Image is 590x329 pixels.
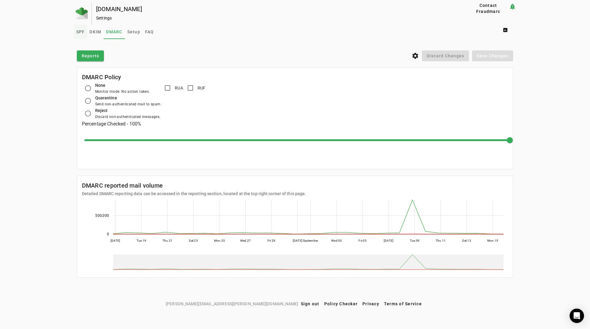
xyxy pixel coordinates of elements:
div: Quarantine [95,95,162,101]
text: [DATE] [110,239,120,242]
span: DKIM [89,30,101,34]
text: Wed 27 [240,239,251,242]
text: Tue 09 [410,239,419,242]
text: Thu 11 [435,239,446,242]
span: Setup [127,30,140,34]
text: September [303,239,318,242]
text: Fri 05 [359,239,367,242]
a: DMARC [104,25,125,39]
text: Tue 19 [136,239,146,242]
text: Wed 03 [331,239,342,242]
button: Privacy [360,298,382,309]
div: Discard non-authenticated messages. [95,114,161,120]
button: Terms of Service [382,298,424,309]
button: Sign out [298,298,322,309]
div: Reject [95,107,161,114]
span: Policy Checker [324,301,358,306]
a: FAQ [143,25,156,39]
mat-card-title: DMARC Policy [82,72,121,82]
text: [DATE] [292,239,302,242]
a: DKIM [87,25,104,39]
label: RUA [174,85,183,91]
div: Send non-authenticated mail to spam. [95,101,162,107]
div: Monitor mode. No action taken. [95,89,150,95]
a: Setup [125,25,143,39]
span: DMARC [106,30,122,34]
span: Privacy [362,301,379,306]
div: Settings [96,15,448,21]
text: Fri 29 [268,239,276,242]
span: FAQ [145,30,154,34]
i: settings [412,52,419,59]
a: SPF [74,25,87,39]
text: Mon 15 [487,239,498,242]
mat-icon: notification_important [509,3,516,10]
span: [PERSON_NAME][EMAIL_ADDRESS][PERSON_NAME][DOMAIN_NAME] [166,300,298,307]
span: Sign out [301,301,319,306]
mat-card-title: DMARC reported mail volume [82,181,306,190]
text: Sat 23 [189,239,198,242]
span: Terms of Service [384,301,422,306]
span: SPF [76,30,85,34]
button: Policy Checker [322,298,360,309]
span: Reports [82,53,99,59]
text: 500,000 [95,213,109,218]
h3: Percentage Checked - 100% [82,120,508,128]
button: Reports [77,50,104,61]
div: Open Intercom Messenger [570,309,584,323]
text: Sat 13 [462,239,471,242]
div: [DOMAIN_NAME] [96,6,448,12]
text: [DATE] [384,239,394,242]
button: Contact Fraudmarc [467,3,509,14]
img: Fraudmarc Logo [76,7,88,19]
mat-slider: Percent [84,133,511,147]
text: Thu 21 [162,239,172,242]
div: None [95,82,150,89]
span: Contact Fraudmarc [470,2,507,14]
text: 0 [107,232,109,236]
mat-card-subtitle: Detailed DMARC reporting data can be accessed in the reporting section, located at the top right ... [82,190,306,197]
label: RUF [196,85,206,91]
text: Mon 25 [214,239,225,242]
